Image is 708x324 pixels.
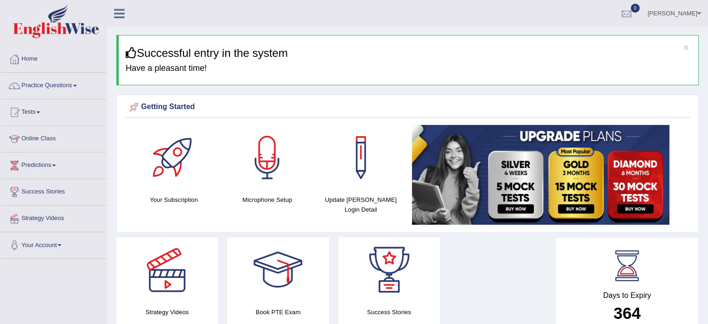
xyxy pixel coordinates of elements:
[683,42,689,52] button: ×
[225,195,310,205] h4: Microphone Setup
[132,195,216,205] h4: Your Subscription
[0,179,107,202] a: Success Stories
[631,4,640,13] span: 0
[412,125,669,225] img: small5.jpg
[0,152,107,176] a: Predictions
[566,291,688,300] h4: Days to Expiry
[0,126,107,149] a: Online Class
[126,64,691,73] h4: Have a pleasant time!
[0,73,107,96] a: Practice Questions
[0,206,107,229] a: Strategy Videos
[0,232,107,255] a: Your Account
[127,100,688,114] div: Getting Started
[338,307,440,317] h4: Success Stories
[227,307,329,317] h4: Book PTE Exam
[319,195,403,214] h4: Update [PERSON_NAME] Login Detail
[126,47,691,59] h3: Successful entry in the system
[0,46,107,69] a: Home
[614,304,641,322] b: 364
[0,99,107,123] a: Tests
[116,307,218,317] h4: Strategy Videos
